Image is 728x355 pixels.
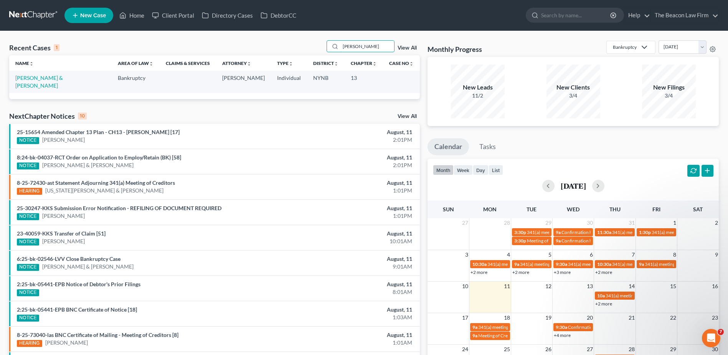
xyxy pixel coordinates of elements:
[639,261,644,267] span: 9a
[568,324,655,330] span: Confirmation hearing for [PERSON_NAME]
[472,333,477,338] span: 9a
[595,269,612,275] a: +2 more
[428,45,482,54] h3: Monthly Progress
[711,313,719,322] span: 23
[17,129,180,135] a: 25-15654 Amended Chapter 13 Plan - CH13 - [PERSON_NAME] [17]
[711,282,719,291] span: 16
[718,329,724,335] span: 7
[42,263,134,270] a: [PERSON_NAME] & [PERSON_NAME]
[527,238,612,244] span: Meeting of Creditors for [PERSON_NAME]
[17,281,140,287] a: 2:25-bk-05441-EPB Notice of Debtor's Prior Filings
[398,114,417,119] a: View All
[613,44,637,50] div: Bankruptcy
[286,263,412,270] div: 9:01AM
[595,301,612,307] a: +2 more
[487,261,645,267] span: 341(a) meeting for [PERSON_NAME] & [PERSON_NAME] De [PERSON_NAME]
[612,261,686,267] span: 341(a) meeting for [PERSON_NAME]
[149,61,154,66] i: unfold_more
[527,229,601,235] span: 341(a) meeting for [PERSON_NAME]
[545,218,552,227] span: 29
[461,345,469,354] span: 24
[286,255,412,263] div: August, 11
[672,250,677,259] span: 8
[514,261,519,267] span: 9a
[472,324,477,330] span: 9a
[247,61,251,66] i: unfold_more
[198,8,257,22] a: Directory Cases
[345,71,383,93] td: 13
[286,237,412,245] div: 10:01AM
[693,206,703,212] span: Sat
[80,13,106,18] span: New Case
[216,71,271,93] td: [PERSON_NAME]
[42,237,85,245] a: [PERSON_NAME]
[148,8,198,22] a: Client Portal
[464,250,469,259] span: 3
[556,238,561,244] span: 9a
[17,255,121,262] a: 6:25-bk-02546-LVV Close Bankruptcy Case
[597,293,605,299] span: 10a
[372,61,377,66] i: unfold_more
[15,60,34,66] a: Nameunfold_more
[17,179,175,186] a: 8-25-72430-ast Statement Adjourning 341(a) Meeting of Creditors
[470,269,487,275] a: +2 more
[520,261,594,267] span: 341(a) meeting for [PERSON_NAME]
[271,71,307,93] td: Individual
[702,329,720,347] iframe: Intercom live chat
[652,206,660,212] span: Fri
[556,229,561,235] span: 9a
[489,165,503,175] button: list
[17,205,221,211] a: 25-30247-KKS Submission Error Notification - REFILING OF DOCUMENT REQUIRED
[17,188,42,195] div: HEARING
[461,282,469,291] span: 10
[597,261,611,267] span: 10:30a
[554,269,571,275] a: +3 more
[473,165,489,175] button: day
[118,60,154,66] a: Area of Lawunfold_more
[9,43,59,52] div: Recent Cases
[389,60,414,66] a: Case Nounfold_more
[307,71,345,93] td: NYNB
[546,83,600,92] div: New Clients
[527,206,537,212] span: Tue
[286,128,412,136] div: August, 11
[257,8,300,22] a: DebtorCC
[586,282,594,291] span: 13
[545,345,552,354] span: 26
[17,230,106,237] a: 23-40059-KKS Transfer of Claim [51]
[546,92,600,100] div: 3/4
[506,250,511,259] span: 4
[286,331,412,339] div: August, 11
[17,332,178,338] a: 8-25-73040-las BNC Certificate of Mailing - Meeting of Creditors [8]
[554,332,571,338] a: +4 more
[17,154,181,161] a: 8:24-bk-04037-RCT Order on Application to Employ/Retain (BK) [58]
[478,333,563,338] span: Meeting of Creditors for [PERSON_NAME]
[503,313,511,322] span: 18
[714,218,719,227] span: 2
[631,250,636,259] span: 7
[669,345,677,354] span: 29
[116,8,148,22] a: Home
[628,345,636,354] span: 28
[222,60,251,66] a: Attorneyunfold_more
[556,261,567,267] span: 9:30a
[642,83,696,92] div: New Filings
[639,229,651,235] span: 1:30p
[606,293,680,299] span: 341(a) meeting for [PERSON_NAME]
[17,264,39,271] div: NOTICE
[451,83,505,92] div: New Leads
[561,238,689,244] span: Confirmation hearing for [PERSON_NAME] & [PERSON_NAME]
[45,339,88,347] a: [PERSON_NAME]
[597,229,611,235] span: 11:30a
[478,324,552,330] span: 341(a) meeting for [PERSON_NAME]
[568,261,642,267] span: 341(a) meeting for [PERSON_NAME]
[286,314,412,321] div: 1:03AM
[711,345,719,354] span: 30
[514,238,526,244] span: 3:30p
[313,60,338,66] a: Districtunfold_more
[503,345,511,354] span: 25
[277,60,293,66] a: Typeunfold_more
[645,261,719,267] span: 341(a) meeting for [PERSON_NAME]
[42,136,85,144] a: [PERSON_NAME]
[483,206,497,212] span: Mon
